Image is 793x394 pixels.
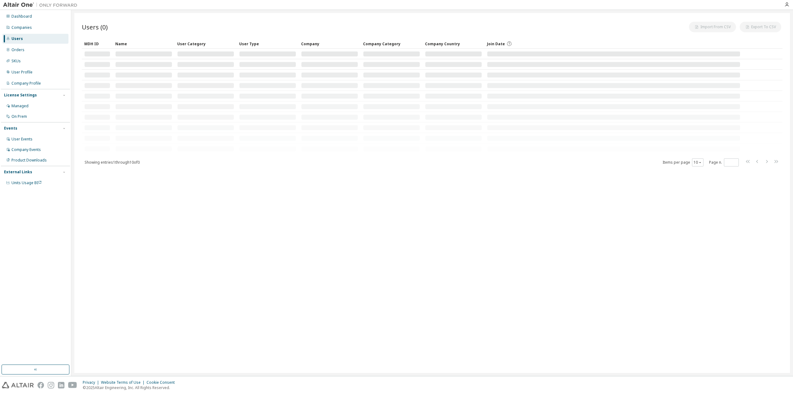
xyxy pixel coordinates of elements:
div: Events [4,126,17,131]
button: Import From CSV [689,22,736,32]
div: External Links [4,170,32,175]
button: Export To CSV [740,22,781,32]
div: User Events [11,137,33,142]
div: Managed [11,104,28,108]
div: SKUs [11,59,21,64]
div: User Category [177,39,234,49]
img: linkedin.svg [58,382,64,388]
div: Orders [11,47,24,52]
div: Company [301,39,358,49]
span: Items per page [663,158,703,166]
div: Privacy [83,380,101,385]
div: Company Profile [11,81,41,86]
span: Page n. [709,158,739,166]
div: Users [11,36,23,41]
img: youtube.svg [68,382,77,388]
div: Name [115,39,172,49]
span: Showing entries 1 through 10 of 0 [85,160,140,165]
svg: Date when the user was first added or directly signed up. If the user was deleted and later re-ad... [506,41,512,46]
div: On Prem [11,114,27,119]
div: User Type [239,39,296,49]
div: Dashboard [11,14,32,19]
div: License Settings [4,93,37,98]
div: Company Events [11,147,41,152]
button: 10 [694,160,702,165]
p: © 2025 Altair Engineering, Inc. All Rights Reserved. [83,385,178,390]
div: User Profile [11,70,33,75]
span: Units Usage BI [11,180,42,185]
span: Users (0) [82,23,108,31]
div: Company Country [425,39,482,49]
img: Altair One [3,2,81,8]
span: Join Date [487,41,505,46]
div: Companies [11,25,32,30]
div: Company Category [363,39,420,49]
img: instagram.svg [48,382,54,388]
div: Product Downloads [11,158,47,163]
div: Cookie Consent [147,380,178,385]
img: facebook.svg [37,382,44,388]
img: altair_logo.svg [2,382,34,388]
div: Website Terms of Use [101,380,147,385]
div: MDH ID [84,39,110,49]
